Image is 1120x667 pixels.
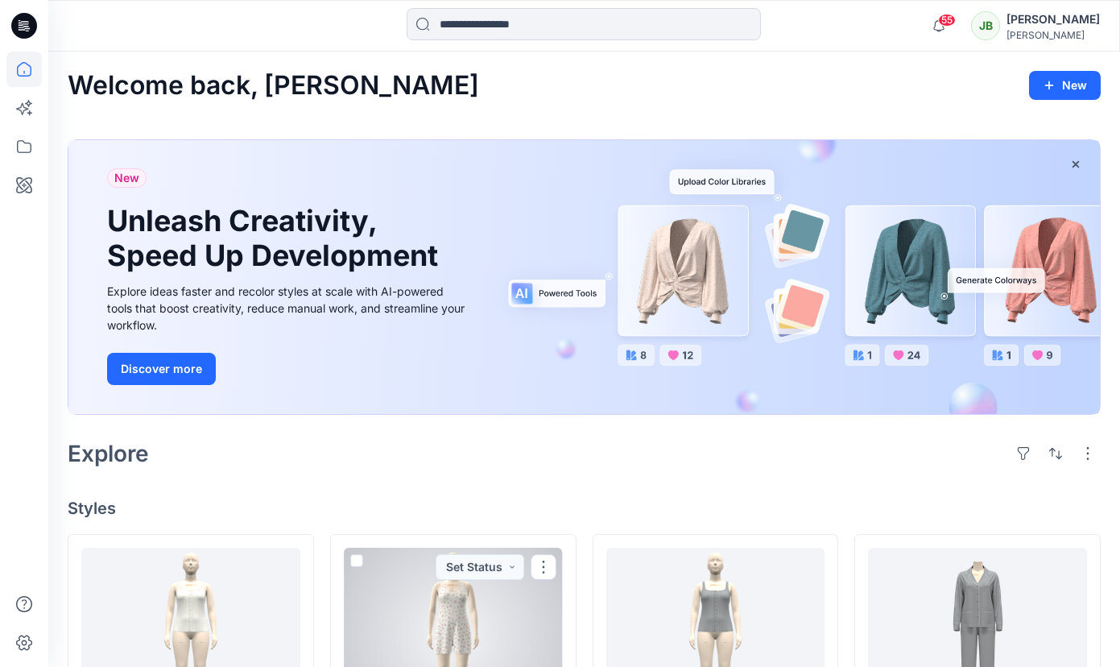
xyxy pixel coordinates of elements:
[107,204,445,273] h1: Unleash Creativity, Speed Up Development
[107,283,469,333] div: Explore ideas faster and recolor styles at scale with AI-powered tools that boost creativity, red...
[938,14,956,27] span: 55
[971,11,1000,40] div: JB
[107,353,216,385] button: Discover more
[1006,29,1100,41] div: [PERSON_NAME]
[68,441,149,466] h2: Explore
[107,353,469,385] a: Discover more
[114,168,139,188] span: New
[1006,10,1100,29] div: [PERSON_NAME]
[68,71,479,101] h2: Welcome back, [PERSON_NAME]
[68,499,1101,518] h4: Styles
[1029,71,1101,100] button: New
